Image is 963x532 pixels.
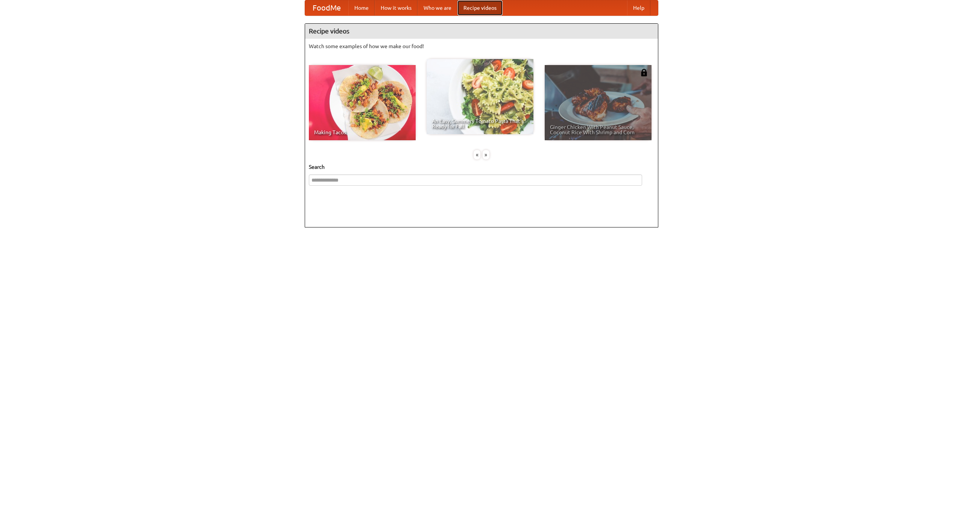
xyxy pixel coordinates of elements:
div: » [483,150,489,159]
p: Watch some examples of how we make our food! [309,42,654,50]
a: An Easy, Summery Tomato Pasta That's Ready for Fall [427,59,533,134]
div: « [474,150,480,159]
img: 483408.png [640,69,648,76]
span: Making Tacos [314,130,410,135]
a: FoodMe [305,0,348,15]
a: How it works [375,0,418,15]
a: Home [348,0,375,15]
h4: Recipe videos [305,24,658,39]
h5: Search [309,163,654,171]
a: Who we are [418,0,457,15]
a: Recipe videos [457,0,503,15]
span: An Easy, Summery Tomato Pasta That's Ready for Fall [432,118,528,129]
a: Making Tacos [309,65,416,140]
a: Help [627,0,650,15]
